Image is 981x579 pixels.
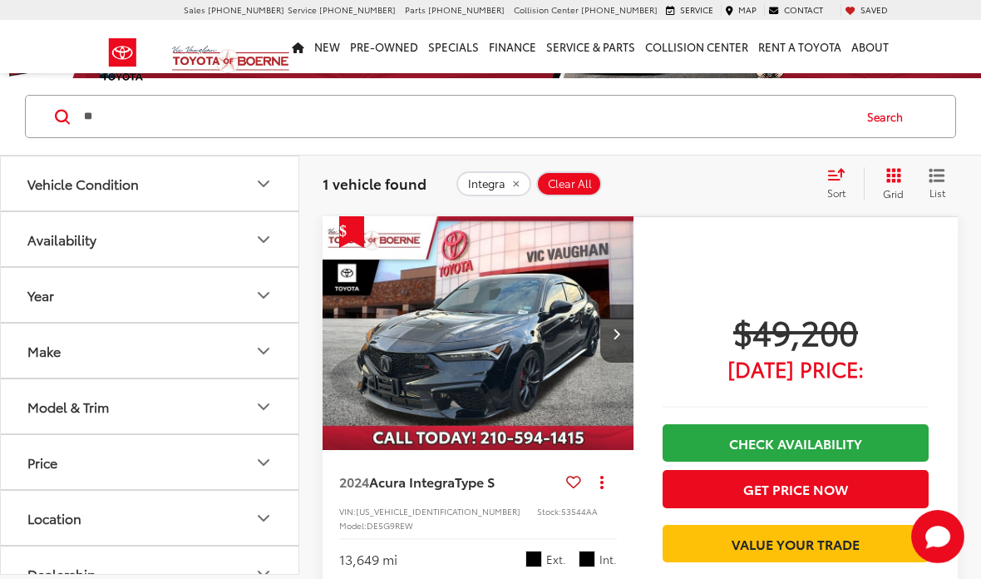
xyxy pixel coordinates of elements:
[287,20,309,73] a: Home
[322,216,635,452] img: 2024 Acura Integra Type S
[819,167,864,200] button: Select sort value
[208,3,284,16] span: [PHONE_NUMBER]
[484,20,541,73] a: Finance
[339,505,356,517] span: VIN:
[588,467,617,496] button: Actions
[369,472,455,491] span: Acura Integra
[514,3,579,16] span: Collision Center
[322,216,635,450] a: 2024 Acura Integra Type S2024 Acura Integra Type S2024 Acura Integra Type S2024 Acura Integra Type S
[423,20,484,73] a: Specials
[339,472,369,491] span: 2024
[254,508,274,528] div: Location
[254,285,274,305] div: Year
[339,519,367,532] span: Model:
[322,216,635,450] div: 2024 Acura Integra Type S 0
[911,510,964,563] svg: Start Chat
[345,20,423,73] a: Pre-Owned
[663,310,929,352] span: $49,200
[1,156,300,210] button: Vehicle ConditionVehicle Condition
[27,287,54,303] div: Year
[640,20,753,73] a: Collision Center
[764,4,827,16] a: Contact
[27,454,57,470] div: Price
[663,470,929,507] button: Get Price Now
[254,230,274,250] div: Availability
[525,551,542,567] span: Black
[864,167,916,200] button: Grid View
[339,216,364,248] span: Get Price Drop Alert
[171,45,290,74] img: Vic Vaughan Toyota of Boerne
[581,3,658,16] span: [PHONE_NUMBER]
[339,550,397,569] div: 13,649 mi
[541,20,640,73] a: Service & Parts: Opens in a new tab
[1,324,300,378] button: MakeMake
[367,519,413,532] span: DE5G9REW
[82,96,851,136] input: Search by Make, Model, or Keyword
[319,3,396,16] span: [PHONE_NUMBER]
[663,360,929,377] span: [DATE] Price:
[405,3,426,16] span: Parts
[579,551,595,567] span: Ebony
[254,341,274,361] div: Make
[254,397,274,417] div: Model & Trim
[883,186,904,200] span: Grid
[663,424,929,462] a: Check Availability
[548,177,592,191] span: Clear All
[911,510,964,563] button: Toggle Chat Window
[91,32,154,87] img: Toyota
[184,3,205,16] span: Sales
[254,174,274,194] div: Vehicle Condition
[456,171,531,196] button: remove Integra
[428,3,505,16] span: [PHONE_NUMBER]
[600,475,604,488] span: dropdown dots
[784,3,823,16] span: Contact
[323,173,426,193] span: 1 vehicle found
[339,473,560,491] a: 2024Acura IntegraType S
[599,552,617,567] span: Int.
[356,505,520,517] span: [US_VEHICLE_IDENTIFICATION_NUMBER]
[288,3,317,16] span: Service
[468,177,505,191] span: Integra
[721,4,761,16] a: Map
[546,552,566,567] span: Ext.
[1,435,300,489] button: PricePrice
[929,186,945,200] span: List
[916,167,958,200] button: List View
[27,343,61,359] div: Make
[27,231,96,247] div: Availability
[841,4,892,16] a: My Saved Vehicles
[254,453,274,473] div: Price
[1,212,300,266] button: AvailabilityAvailability
[600,304,633,363] button: Next image
[537,505,561,517] span: Stock:
[663,525,929,562] a: Value Your Trade
[753,20,846,73] a: Rent a Toyota
[27,510,81,526] div: Location
[455,472,495,491] span: Type S
[27,176,139,191] div: Vehicle Condition
[738,3,757,16] span: Map
[662,4,717,16] a: Service
[851,96,927,137] button: Search
[1,491,300,545] button: LocationLocation
[680,3,713,16] span: Service
[846,20,894,73] a: About
[561,505,598,517] span: 53544AA
[1,379,300,433] button: Model & TrimModel & Trim
[1,268,300,322] button: YearYear
[827,186,845,200] span: Sort
[309,20,345,73] a: New
[860,3,888,16] span: Saved
[536,171,602,196] button: Clear All
[27,398,109,414] div: Model & Trim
